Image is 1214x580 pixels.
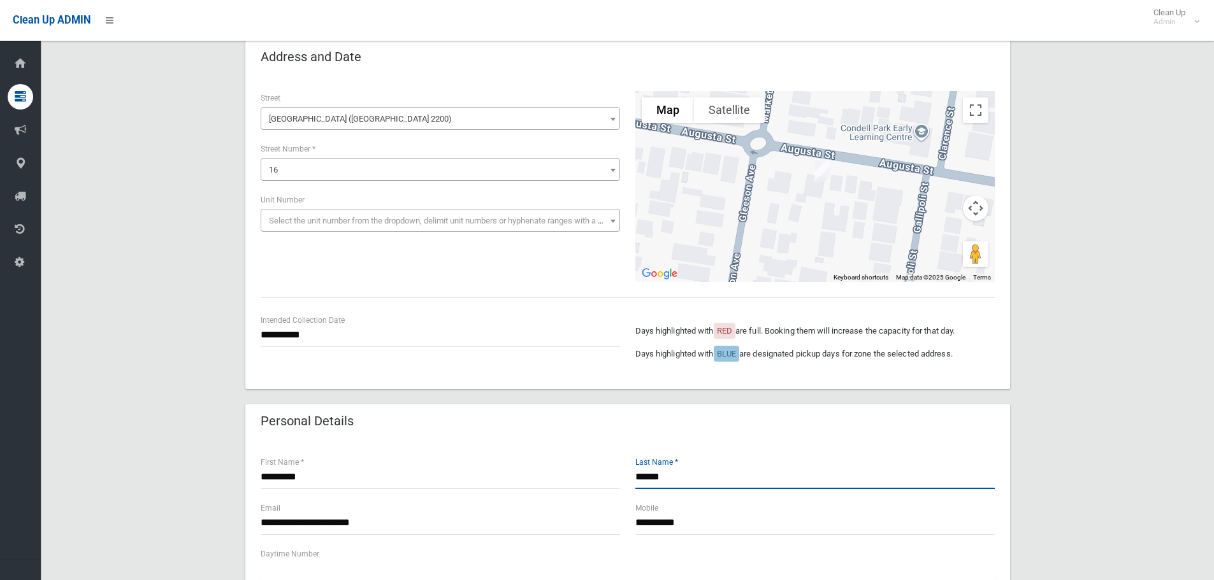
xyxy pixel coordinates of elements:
img: Google [639,265,681,282]
span: Clean Up ADMIN [13,14,90,26]
span: 16 [261,158,620,181]
p: Days highlighted with are full. Booking them will increase the capacity for that day. [635,323,995,339]
p: Days highlighted with are designated pickup days for zone the selected address. [635,346,995,362]
span: 16 [264,161,617,179]
header: Personal Details [245,409,369,434]
button: Keyboard shortcuts [834,273,888,282]
span: BLUE [717,349,736,358]
button: Show satellite imagery [694,97,765,123]
button: Map camera controls [963,195,988,221]
button: Show street map [642,97,694,123]
a: Open this area in Google Maps (opens a new window) [639,265,681,282]
a: Terms (opens in new tab) [973,274,991,281]
span: Augusta Street (CONDELL PARK 2200) [261,107,620,130]
span: Augusta Street (CONDELL PARK 2200) [264,110,617,128]
header: Address and Date [245,45,377,69]
span: 16 [269,165,278,174]
span: Clean Up [1147,8,1198,27]
small: Admin [1153,17,1185,27]
div: 16 Augusta Street, CONDELL PARK NSW 2200 [809,155,835,187]
span: Map data ©2025 Google [896,274,965,281]
span: Select the unit number from the dropdown, delimit unit numbers or hyphenate ranges with a comma [269,216,625,225]
button: Drag Pegman onto the map to open Street View [963,241,988,267]
span: RED [717,326,732,336]
button: Toggle fullscreen view [963,97,988,123]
